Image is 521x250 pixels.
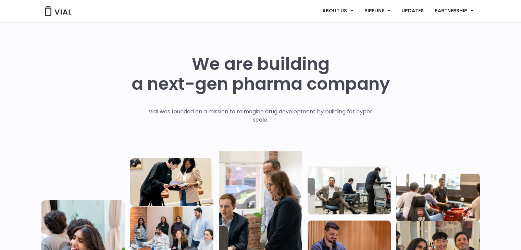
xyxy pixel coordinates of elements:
img: Two people looking at a paper talking. [130,158,213,206]
a: UPDATES [396,5,429,17]
img: Three people working in an office [308,166,391,214]
p: Vial was founded on a mission to reimagine drug development by building for hyper scale. [141,108,380,124]
h1: We are building a next-gen pharma company [132,54,390,94]
a: PIPELINEMenu Toggle [359,5,396,17]
a: ABOUT USMenu Toggle [317,5,359,17]
a: PARTNERSHIPMenu Toggle [429,5,479,17]
img: Group of people playing whirlyball [396,174,480,222]
img: Vial Logo [45,6,72,16]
